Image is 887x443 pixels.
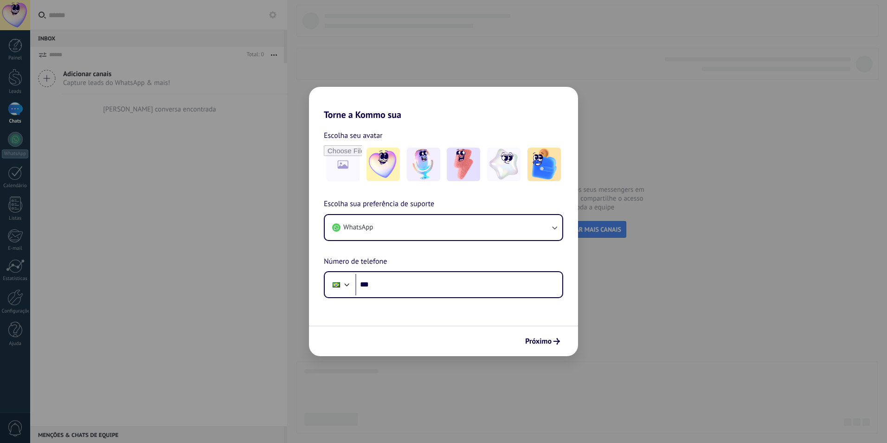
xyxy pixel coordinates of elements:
[324,256,387,268] span: Número de telefone
[328,275,345,294] div: Brazil: + 55
[324,130,383,142] span: Escolha seu avatar
[407,148,440,181] img: -2.jpeg
[487,148,521,181] img: -4.jpeg
[525,338,552,345] span: Próximo
[343,223,373,232] span: WhatsApp
[324,198,434,210] span: Escolha sua preferência de suporte
[447,148,480,181] img: -3.jpeg
[325,215,562,240] button: WhatsApp
[527,148,561,181] img: -5.jpeg
[309,87,578,120] h2: Torne a Kommo sua
[521,333,564,349] button: Próximo
[366,148,400,181] img: -1.jpeg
